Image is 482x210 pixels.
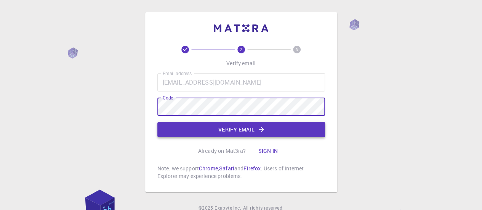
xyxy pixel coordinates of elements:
p: Note: we support , and . Users of Internet Explorer may experience problems. [157,165,325,180]
a: Firefox [243,165,261,172]
p: Verify email [226,59,256,67]
text: 2 [240,47,242,52]
text: 3 [296,47,298,52]
button: Verify email [157,122,325,137]
label: Code [163,95,173,101]
p: Already on Mat3ra? [198,147,246,155]
label: Email address [163,70,192,77]
button: Sign in [252,143,284,159]
a: Safari [219,165,234,172]
a: Chrome [199,165,218,172]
